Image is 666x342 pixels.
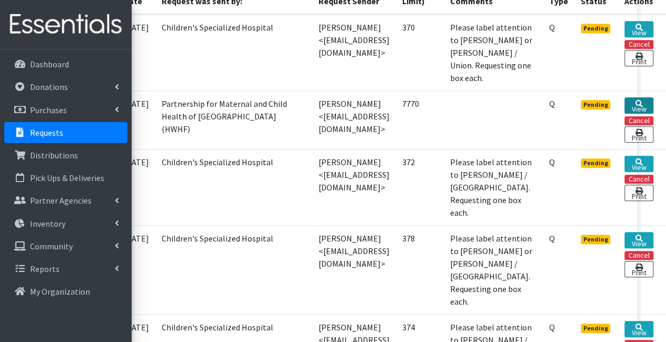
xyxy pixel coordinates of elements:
[581,235,611,244] span: Pending
[624,126,653,143] a: Print
[4,167,127,188] a: Pick Ups & Deliveries
[624,116,653,125] button: Cancel
[111,14,155,91] td: [DATE]
[30,286,90,297] p: My Organization
[624,321,653,337] a: View
[4,54,127,75] a: Dashboard
[30,150,78,160] p: Distributions
[30,241,73,252] p: Community
[312,149,396,225] td: [PERSON_NAME] <[EMAIL_ADDRESS][DOMAIN_NAME]>
[396,225,444,314] td: 378
[624,156,653,172] a: View
[30,218,65,229] p: Inventory
[4,145,127,166] a: Distributions
[624,232,653,248] a: View
[4,258,127,279] a: Reports
[444,14,543,91] td: Please label attention to [PERSON_NAME] or [PERSON_NAME] / Union. Requesting one box each.
[30,59,69,69] p: Dashboard
[624,175,653,184] button: Cancel
[624,40,653,49] button: Cancel
[4,213,127,234] a: Inventory
[30,82,68,92] p: Donations
[444,225,543,314] td: Please label attention to [PERSON_NAME] or [PERSON_NAME] / [GEOGRAPHIC_DATA]. Requesting one box ...
[4,7,127,42] img: HumanEssentials
[4,99,127,120] a: Purchases
[396,90,444,149] td: 7770
[30,195,92,206] p: Partner Agencies
[581,24,611,33] span: Pending
[549,98,555,109] abbr: Quantity
[581,158,611,168] span: Pending
[30,127,63,138] p: Requests
[396,149,444,225] td: 372
[111,90,155,149] td: [DATE]
[4,236,127,257] a: Community
[30,173,104,183] p: Pick Ups & Deliveries
[4,76,127,97] a: Donations
[624,97,653,114] a: View
[4,281,127,302] a: My Organization
[549,322,555,333] abbr: Quantity
[312,90,396,149] td: [PERSON_NAME] <[EMAIL_ADDRESS][DOMAIN_NAME]>
[155,225,312,314] td: Children's Specialized Hospital
[155,14,312,91] td: Children's Specialized Hospital
[624,185,653,201] a: Print
[30,264,59,274] p: Reports
[312,14,396,91] td: [PERSON_NAME] <[EMAIL_ADDRESS][DOMAIN_NAME]>
[624,261,653,277] a: Print
[111,225,155,314] td: [DATE]
[624,21,653,37] a: View
[30,105,67,115] p: Purchases
[624,50,653,66] a: Print
[549,233,555,244] abbr: Quantity
[581,324,611,333] span: Pending
[624,251,653,260] button: Cancel
[155,149,312,225] td: Children's Specialized Hospital
[4,122,127,143] a: Requests
[155,90,312,149] td: Partnership for Maternal and Child Health of [GEOGRAPHIC_DATA] (HWHF)
[549,157,555,167] abbr: Quantity
[549,22,555,33] abbr: Quantity
[312,225,396,314] td: [PERSON_NAME] <[EMAIL_ADDRESS][DOMAIN_NAME]>
[581,100,611,109] span: Pending
[111,149,155,225] td: [DATE]
[4,190,127,211] a: Partner Agencies
[444,149,543,225] td: Please label attention to [PERSON_NAME] / [GEOGRAPHIC_DATA]. Requesting one box each.
[396,14,444,91] td: 370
